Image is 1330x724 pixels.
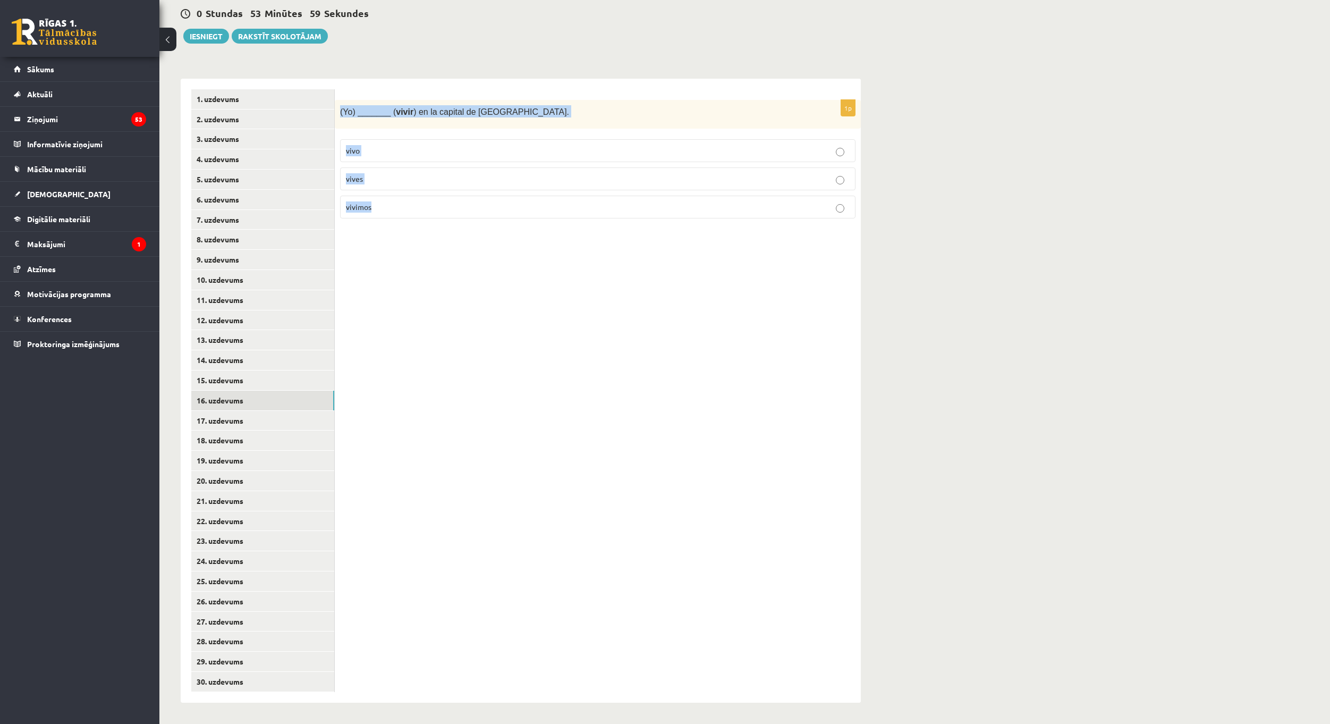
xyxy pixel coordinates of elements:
a: 17. uzdevums [191,411,334,431]
span: Sākums [27,64,54,74]
a: 28. uzdevums [191,632,334,651]
a: Atzīmes [14,257,146,281]
a: 9. uzdevums [191,250,334,270]
b: vivir [396,107,413,116]
a: 23. uzdevums [191,531,334,551]
a: 10. uzdevums [191,270,334,290]
legend: Maksājumi [27,232,146,256]
a: 15. uzdevums [191,371,334,390]
a: 25. uzdevums [191,571,334,591]
a: 11. uzdevums [191,290,334,310]
span: Konferences [27,314,72,324]
a: [DEMOGRAPHIC_DATA] [14,182,146,206]
span: vives [346,174,363,183]
a: Rīgas 1. Tālmācības vidusskola [12,19,97,45]
a: Mācību materiāli [14,157,146,181]
a: 21. uzdevums [191,491,334,511]
a: 14. uzdevums [191,350,334,370]
a: 6. uzdevums [191,190,334,209]
span: Proktoringa izmēģinājums [27,339,120,349]
span: (Yo) _______ ( ) en la capital de [GEOGRAPHIC_DATA]. [340,107,569,116]
button: Iesniegt [183,29,229,44]
a: Ziņojumi53 [14,107,146,131]
i: 1 [132,237,146,251]
a: 16. uzdevums [191,391,334,410]
a: 2. uzdevums [191,110,334,129]
a: 13. uzdevums [191,330,334,350]
a: Aktuāli [14,82,146,106]
span: Minūtes [265,7,302,19]
a: 3. uzdevums [191,129,334,149]
a: 22. uzdevums [191,511,334,531]
a: Konferences [14,307,146,331]
input: vivimos [836,204,844,213]
a: Maksājumi1 [14,232,146,256]
a: Motivācijas programma [14,282,146,306]
a: 29. uzdevums [191,652,334,671]
a: 1. uzdevums [191,89,334,109]
span: vivo [346,146,360,155]
span: 59 [310,7,320,19]
legend: Ziņojumi [27,107,146,131]
a: Informatīvie ziņojumi [14,132,146,156]
span: Motivācijas programma [27,289,111,299]
span: 53 [250,7,261,19]
span: Mācību materiāli [27,164,86,174]
input: vives [836,176,844,184]
a: Sākums [14,57,146,81]
a: 30. uzdevums [191,672,334,692]
span: Digitālie materiāli [27,214,90,224]
a: 4. uzdevums [191,149,334,169]
span: 0 [197,7,202,19]
span: vivimos [346,202,371,212]
span: Sekundes [324,7,369,19]
a: 20. uzdevums [191,471,334,491]
a: 19. uzdevums [191,451,334,470]
a: Proktoringa izmēģinājums [14,332,146,356]
a: Digitālie materiāli [14,207,146,231]
input: vivo [836,148,844,156]
a: 8. uzdevums [191,230,334,249]
a: 26. uzdevums [191,592,334,611]
a: 18. uzdevums [191,431,334,450]
i: 53 [131,112,146,127]
span: Atzīmes [27,264,56,274]
a: 27. uzdevums [191,612,334,632]
a: 12. uzdevums [191,310,334,330]
a: Rakstīt skolotājam [232,29,328,44]
span: Aktuāli [27,89,53,99]
a: 7. uzdevums [191,210,334,230]
a: 5. uzdevums [191,170,334,189]
p: 1p [841,99,855,116]
span: Stundas [206,7,243,19]
legend: Informatīvie ziņojumi [27,132,146,156]
span: [DEMOGRAPHIC_DATA] [27,189,111,199]
a: 24. uzdevums [191,551,334,571]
